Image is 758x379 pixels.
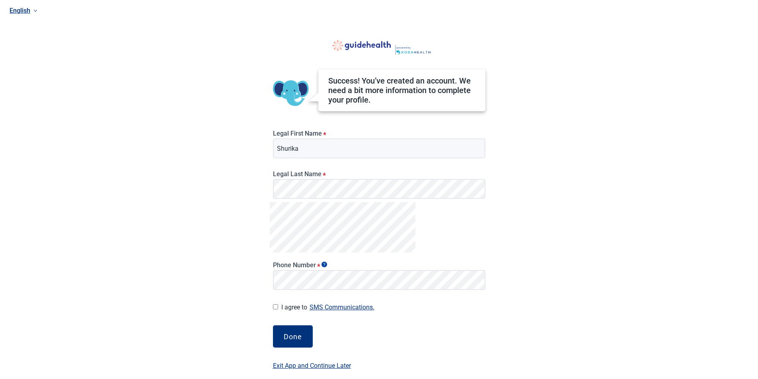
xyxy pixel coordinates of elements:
span: down [33,9,37,13]
button: I agree to [307,302,377,313]
label: Legal Last Name [273,170,485,178]
a: Current language: English [6,4,748,17]
button: Done [273,325,313,348]
img: Koda Elephant [273,76,309,111]
label: Exit App and Continue Later [273,361,351,371]
div: Done [284,332,302,340]
label: Phone Number [273,261,485,269]
img: Koda Health [316,35,443,55]
div: Success! You’ve created an account. We need a bit more information to complete your profile. [328,76,475,105]
span: Show tooltip [322,262,327,267]
label: Legal First Name [273,130,485,137]
label: I agree to [281,302,485,313]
